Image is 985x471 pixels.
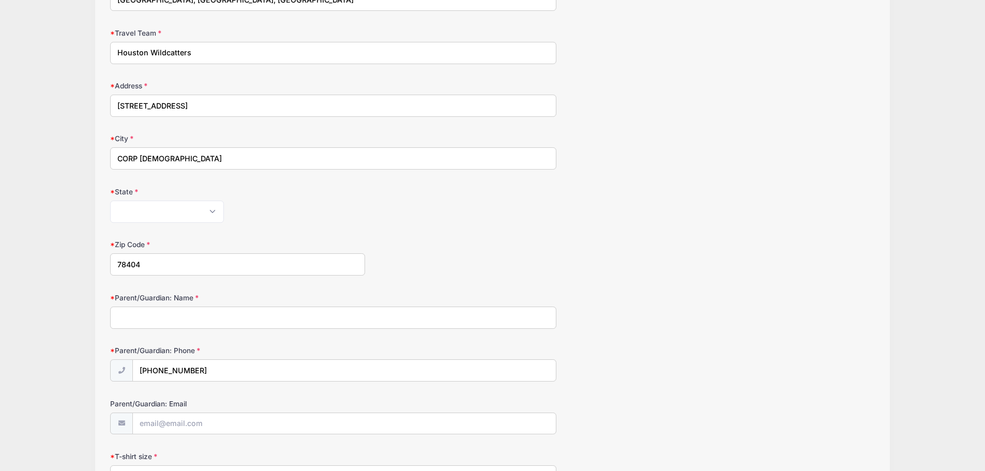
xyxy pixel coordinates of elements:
[110,399,365,409] label: Parent/Guardian: Email
[110,133,365,144] label: City
[110,293,365,303] label: Parent/Guardian: Name
[110,239,365,250] label: Zip Code
[132,413,556,435] input: email@email.com
[110,81,365,91] label: Address
[110,28,365,38] label: Travel Team
[132,359,556,382] input: (xxx) xxx-xxxx
[110,451,365,462] label: T-shirt size
[110,345,365,356] label: Parent/Guardian: Phone
[110,187,365,197] label: State
[110,253,365,276] input: xxxxx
